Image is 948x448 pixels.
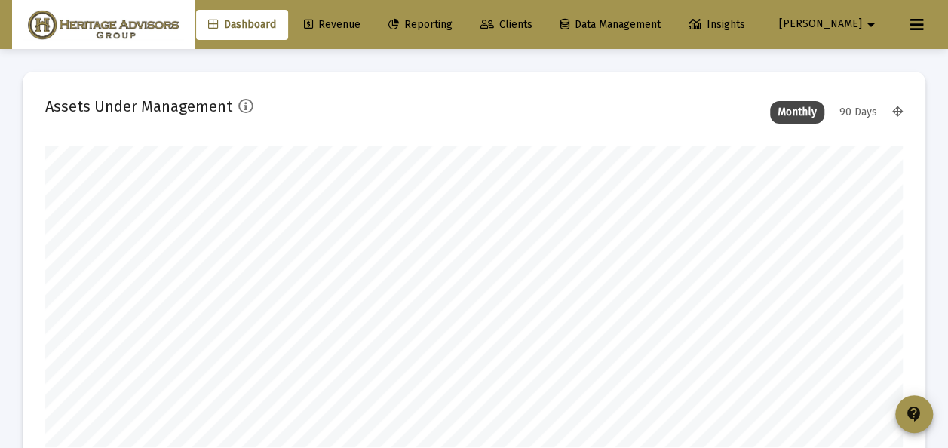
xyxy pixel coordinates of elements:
[208,18,276,31] span: Dashboard
[304,18,360,31] span: Revenue
[23,10,183,40] img: Dashboard
[770,101,824,124] div: Monthly
[45,94,232,118] h2: Assets Under Management
[862,10,880,40] mat-icon: arrow_drop_down
[832,101,885,124] div: 90 Days
[388,18,453,31] span: Reporting
[376,10,465,40] a: Reporting
[761,9,898,39] button: [PERSON_NAME]
[468,10,545,40] a: Clients
[196,10,288,40] a: Dashboard
[689,18,745,31] span: Insights
[480,18,532,31] span: Clients
[905,405,923,423] mat-icon: contact_support
[292,10,373,40] a: Revenue
[548,10,673,40] a: Data Management
[676,10,757,40] a: Insights
[560,18,661,31] span: Data Management
[779,18,862,31] span: [PERSON_NAME]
